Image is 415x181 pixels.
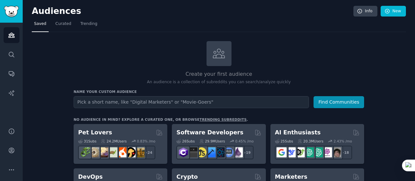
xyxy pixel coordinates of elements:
div: + 24 [142,146,155,159]
img: herpetology [80,147,90,157]
div: 24.2M Users [101,139,126,143]
img: chatgpt_promptDesign [304,147,314,157]
img: ballpython [89,147,99,157]
div: 25 Sub s [275,139,293,143]
a: Info [353,6,377,17]
h2: Crypto [176,173,198,181]
p: An audience is a collection of subreddits you can search/analyze quickly [74,79,364,85]
button: Find Communities [314,96,364,108]
span: Saved [34,21,46,27]
div: 29.9M Users [199,139,225,143]
img: GoogleGeminiAI [277,147,287,157]
img: iOSProgramming [206,147,216,157]
img: cockatiel [116,147,126,157]
div: 20.3M Users [298,139,323,143]
img: learnjavascript [196,147,207,157]
img: DeepSeek [286,147,296,157]
img: AskComputerScience [224,147,234,157]
img: software [187,147,197,157]
a: New [381,6,406,17]
h2: AI Enthusiasts [275,129,321,137]
h3: Name your custom audience [74,89,364,94]
a: trending subreddits [199,118,246,121]
div: 31 Sub s [78,139,96,143]
div: + 18 [338,146,352,159]
h2: Software Developers [176,129,243,137]
img: reactnative [215,147,225,157]
div: 0.45 % /mo [235,139,254,143]
div: 0.83 % /mo [137,139,155,143]
img: elixir [233,147,243,157]
div: 26 Sub s [176,139,195,143]
img: AItoolsCatalog [295,147,305,157]
img: chatgpt_prompts_ [313,147,323,157]
span: Trending [80,21,97,27]
img: ArtificalIntelligence [331,147,341,157]
img: csharp [178,147,188,157]
a: Trending [78,19,100,32]
img: GummySearch logo [4,6,19,17]
span: Curated [55,21,71,27]
h2: Marketers [275,173,307,181]
h2: Pet Lovers [78,129,112,137]
a: Curated [53,19,74,32]
img: PetAdvice [125,147,136,157]
img: turtle [107,147,117,157]
input: Pick a short name, like "Digital Marketers" or "Movie-Goers" [74,96,309,108]
div: No audience in mind? Explore a curated one, or browse . [74,117,248,122]
h2: DevOps [78,173,103,181]
div: 2.43 % /mo [334,139,352,143]
img: dogbreed [135,147,145,157]
h2: Audiences [32,6,353,17]
a: Saved [32,19,49,32]
img: leopardgeckos [98,147,108,157]
div: + 19 [240,146,254,159]
h2: Create your first audience [74,70,364,78]
img: OpenAIDev [322,147,332,157]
